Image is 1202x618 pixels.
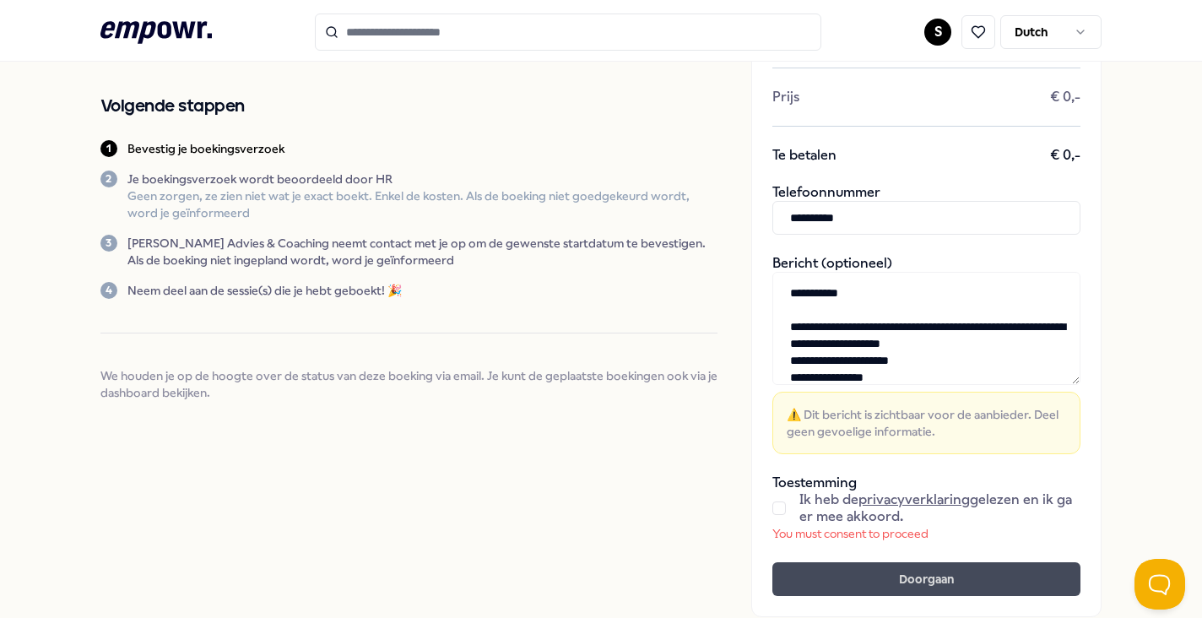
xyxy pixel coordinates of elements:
[100,282,117,299] div: 4
[127,235,718,268] p: [PERSON_NAME] Advies & Coaching neemt contact met je op om de gewenste startdatum te bevestigen. ...
[1050,147,1080,164] span: € 0,-
[127,282,402,299] p: Neem deel aan de sessie(s) die je hebt geboekt! 🎉
[1134,559,1185,610] iframe: Help Scout Beacon - Open
[799,491,1080,525] span: Ik heb de gelezen en ik ga er mee akkoord.
[100,367,718,401] span: We houden je op de hoogte over de status van deze boeking via email. Je kunt de geplaatste boekin...
[858,491,970,507] a: privacyverklaring
[924,19,951,46] button: S
[772,562,1080,596] button: Doorgaan
[315,14,821,51] input: Search for products, categories or subcategories
[1050,89,1080,106] span: € 0,-
[787,406,1066,440] span: ⚠️ Dit bericht is zichtbaar voor de aanbieder. Deel geen gevoelige informatie.
[772,147,837,164] span: Te betalen
[772,184,1080,235] div: Telefoonnummer
[127,171,718,187] p: Je boekingsverzoek wordt beoordeeld door HR
[772,474,1080,542] div: Toestemming
[127,187,718,221] p: Geen zorgen, ze zien niet wat je exact boekt. Enkel de kosten. Als de boeking niet goedgekeurd wo...
[772,525,1080,542] p: You must consent to proceed
[100,140,117,157] div: 1
[100,93,718,120] h2: Volgende stappen
[100,171,117,187] div: 2
[772,89,799,106] span: Prijs
[100,235,117,252] div: 3
[127,140,284,157] p: Bevestig je boekingsverzoek
[772,255,1080,454] div: Bericht (optioneel)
